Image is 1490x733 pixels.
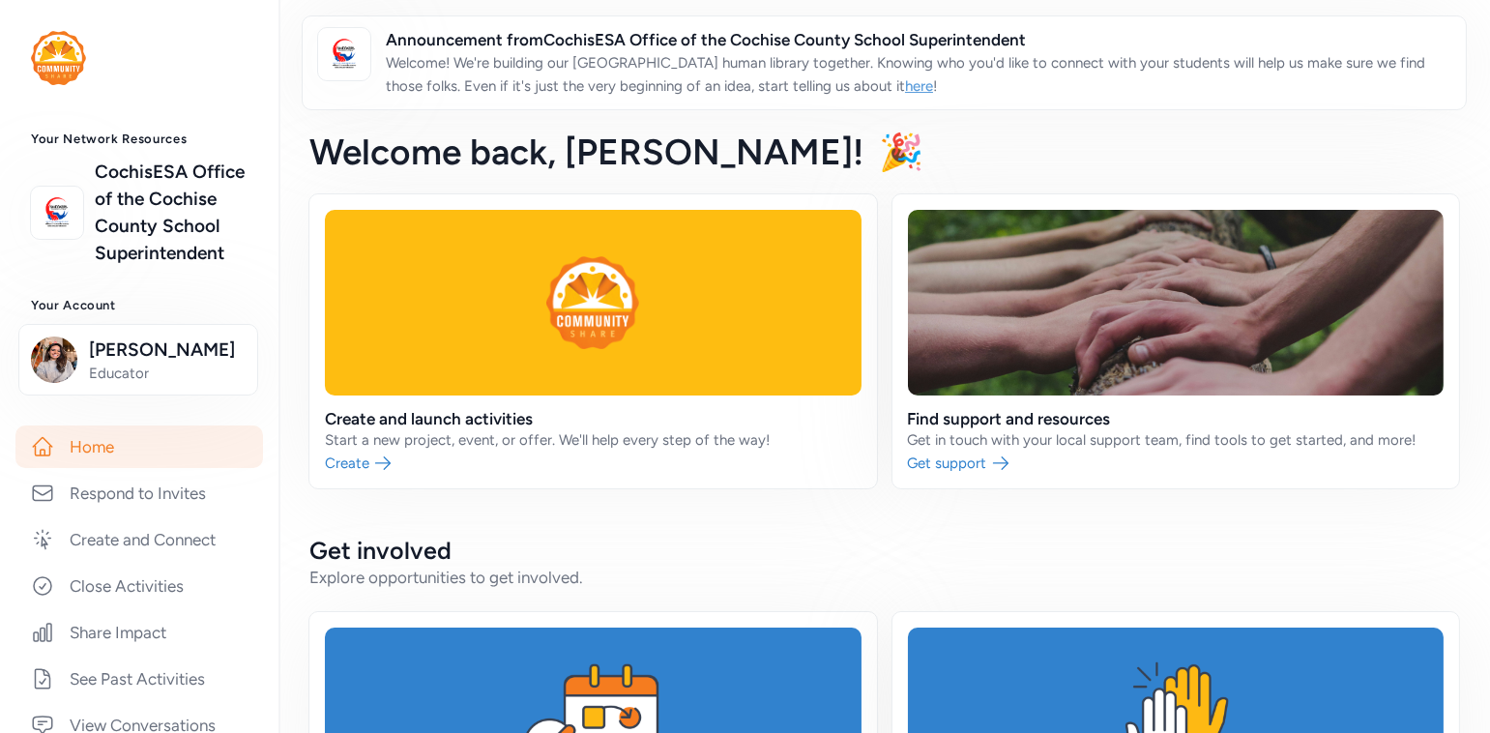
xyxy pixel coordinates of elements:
a: Share Impact [15,611,263,654]
span: 🎉 [879,131,923,173]
div: Explore opportunities to get involved. [309,566,1459,589]
img: logo [323,33,365,75]
img: logo [31,31,86,85]
img: logo [36,191,78,234]
span: Welcome back , [PERSON_NAME]! [309,131,863,173]
a: Close Activities [15,565,263,607]
span: Educator [89,364,246,383]
span: Announcement from CochisESA Office of the Cochise County School Superintendent [386,28,1450,51]
a: CochisESA Office of the Cochise County School Superintendent [95,159,248,267]
h3: Your Network Resources [31,132,248,147]
a: here [905,77,933,95]
p: Welcome! We're building our [GEOGRAPHIC_DATA] human library together. Knowing who you'd like to c... [386,51,1450,98]
a: Create and Connect [15,518,263,561]
h3: Your Account [31,298,248,313]
a: See Past Activities [15,658,263,700]
h2: Get involved [309,535,1459,566]
a: Home [15,425,263,468]
a: Respond to Invites [15,472,263,514]
span: [PERSON_NAME] [89,337,246,364]
button: [PERSON_NAME]Educator [18,324,258,396]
